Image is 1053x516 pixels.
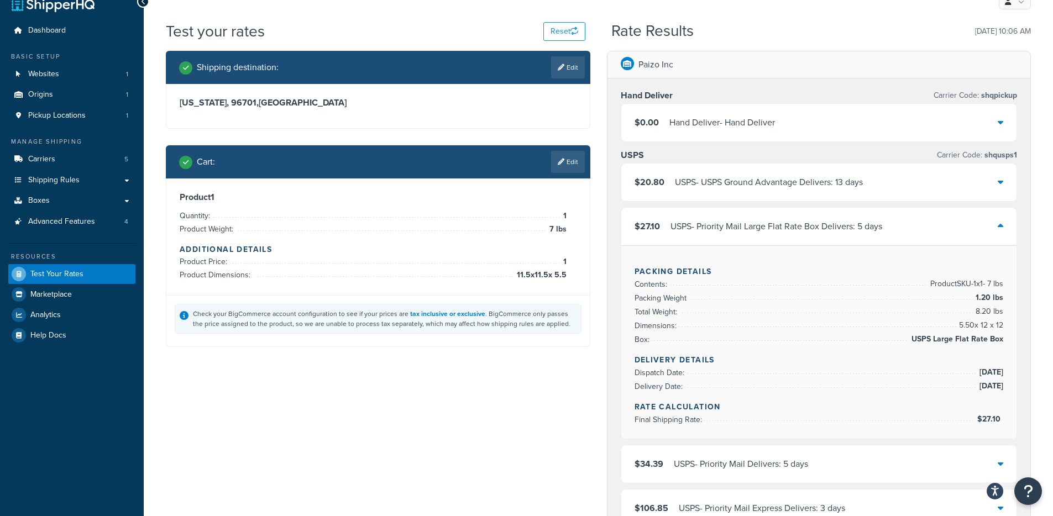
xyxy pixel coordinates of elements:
li: Pickup Locations [8,106,135,126]
span: 1 [560,209,567,223]
li: Advanced Features [8,212,135,232]
h3: Product 1 [180,192,577,203]
div: USPS - Priority Mail Express Delivers: 3 days [679,501,845,516]
span: $27.10 [635,220,660,233]
div: Hand Deliver - Hand Deliver [669,115,775,130]
span: Packing Weight [635,292,689,304]
span: Dispatch Date: [635,367,687,378]
div: USPS - Priority Mail Delivers: 5 days [674,456,808,472]
span: Test Your Rates [30,270,83,279]
a: Test Your Rates [8,264,135,284]
p: Carrier Code: [934,88,1017,103]
span: Final Shipping Rate: [635,414,705,425]
a: Edit [551,56,585,78]
span: 1 [126,70,128,79]
span: 1 [560,255,567,268]
a: Carriers5 [8,149,135,170]
span: 4 [124,217,128,227]
button: Reset [543,22,585,41]
span: 1.20 lbs [973,291,1003,304]
div: Manage Shipping [8,137,135,146]
span: Contents: [635,278,670,290]
span: Carriers [28,155,55,164]
span: [DATE] [977,380,1003,393]
span: 7 lbs [547,223,567,236]
span: Shipping Rules [28,176,80,185]
span: Origins [28,90,53,99]
h4: Additional Details [180,244,577,255]
p: Carrier Code: [937,148,1017,163]
h4: Delivery Details [635,354,1004,366]
span: Help Docs [30,331,66,340]
span: $106.85 [635,502,668,514]
h2: Cart : [197,157,215,167]
h3: Hand Deliver [621,90,673,101]
h4: Packing Details [635,266,1004,277]
a: Shipping Rules [8,170,135,191]
li: Origins [8,85,135,105]
a: Edit [551,151,585,173]
span: $0.00 [635,116,659,129]
h4: Rate Calculation [635,401,1004,413]
span: Pickup Locations [28,111,86,120]
button: Open Resource Center [1014,477,1042,505]
a: Dashboard [8,20,135,41]
div: USPS - USPS Ground Advantage Delivers: 13 days [675,175,863,190]
div: Resources [8,252,135,261]
a: Analytics [8,305,135,325]
p: Paizo Inc [638,57,673,72]
span: $34.39 [635,457,663,470]
li: Websites [8,64,135,85]
li: Carriers [8,149,135,170]
span: Marketplace [30,290,72,299]
h3: USPS [621,150,644,161]
a: Websites1 [8,64,135,85]
a: tax inclusive or exclusive [410,309,485,319]
a: Pickup Locations1 [8,106,135,126]
span: 5.50 x 12 x 12 [956,319,1003,332]
span: 1 [126,111,128,120]
span: 5 [124,155,128,164]
span: 1 [126,90,128,99]
div: Basic Setup [8,52,135,61]
span: $27.10 [977,413,1003,425]
a: Boxes [8,191,135,211]
h1: Test your rates [166,20,265,42]
span: USPS Large Flat Rate Box [909,333,1003,346]
span: Advanced Features [28,217,95,227]
span: 11.5 x 11.5 x 5.5 [514,268,567,282]
span: Dimensions: [635,320,679,331]
span: Product SKU-1 x 1 - 7 lbs [928,277,1003,291]
a: Help Docs [8,325,135,345]
span: Quantity: [180,210,213,222]
a: Origins1 [8,85,135,105]
p: [DATE] 10:06 AM [975,24,1031,39]
span: 8.20 lbs [973,305,1003,318]
span: Box: [635,334,652,345]
span: shqpickup [979,89,1017,101]
span: Analytics [30,310,61,320]
span: Delivery Date: [635,381,685,392]
h2: Rate Results [611,23,694,40]
span: Product Price: [180,256,230,267]
span: Total Weight: [635,306,680,318]
div: Check your BigCommerce account configuration to see if your prices are . BigCommerce only passes ... [193,309,577,329]
span: $20.80 [635,176,664,188]
span: Websites [28,70,59,79]
span: Product Weight: [180,223,236,235]
div: USPS - Priority Mail Large Flat Rate Box Delivers: 5 days [670,219,882,234]
h3: [US_STATE], 96701 , [GEOGRAPHIC_DATA] [180,97,577,108]
h2: Shipping destination : [197,62,279,72]
span: Dashboard [28,26,66,35]
span: Product Dimensions: [180,269,253,281]
span: [DATE] [977,366,1003,379]
span: shqusps1 [982,149,1017,161]
span: Boxes [28,196,50,206]
li: Marketplace [8,285,135,304]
